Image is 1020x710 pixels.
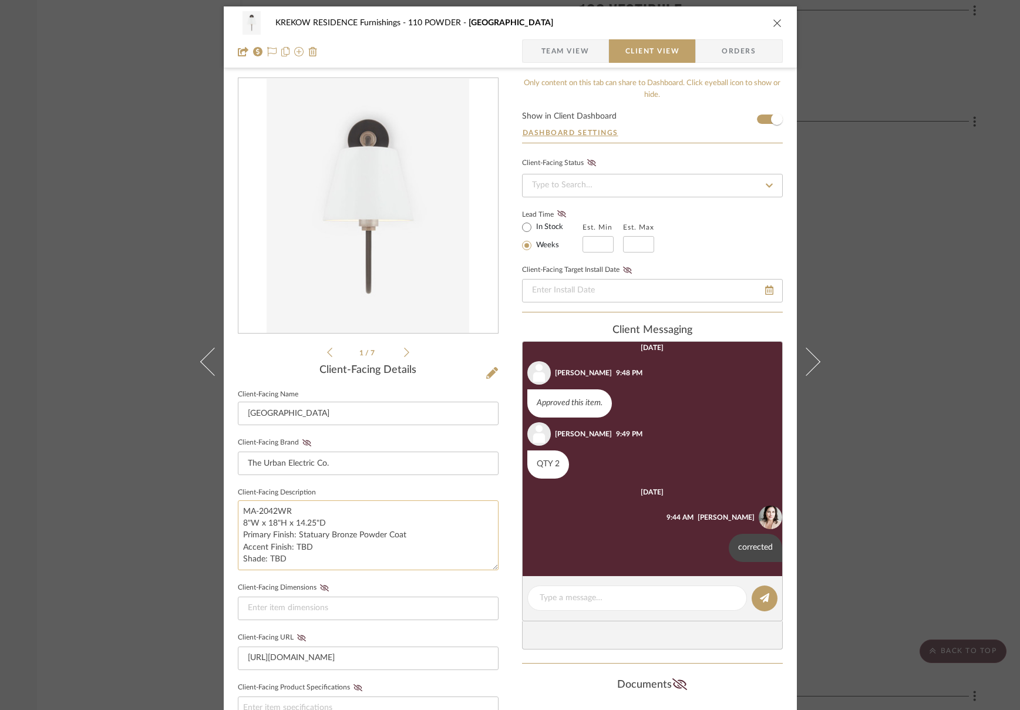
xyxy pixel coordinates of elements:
[522,324,783,337] div: client Messaging
[267,79,469,334] img: e0dfbeac-f555-4cd7-87f5-c27a6fa6f6ee_436x436.jpg
[709,39,769,63] span: Orders
[238,597,499,620] input: Enter item dimensions
[522,220,583,253] mat-radio-group: Select item type
[527,422,551,446] img: user_avatar.png
[666,512,694,523] div: 9:44 AM
[522,675,783,694] div: Documents
[541,39,590,63] span: Team View
[238,452,499,475] input: Enter Client-Facing Brand
[408,19,469,27] span: 110 POWDER
[641,344,664,352] div: [DATE]
[522,127,619,138] button: Dashboard Settings
[238,634,309,642] label: Client-Facing URL
[698,512,755,523] div: [PERSON_NAME]
[522,157,600,169] div: Client-Facing Status
[238,11,266,35] img: e0dfbeac-f555-4cd7-87f5-c27a6fa6f6ee_48x40.jpg
[238,490,316,496] label: Client-Facing Description
[238,392,298,398] label: Client-Facing Name
[623,223,654,231] label: Est. Max
[583,223,612,231] label: Est. Min
[238,439,315,447] label: Client-Facing Brand
[275,19,408,27] span: KREKOW RESIDENCE Furnishings
[555,368,612,378] div: [PERSON_NAME]
[238,684,366,692] label: Client-Facing Product Specifications
[772,18,783,28] button: close
[554,208,570,220] button: Lead Time
[759,506,782,529] img: c03cd5bd-0e0d-4b01-9cb7-30b9b6627bb1.jpg
[527,450,569,479] div: QTY 2
[522,209,583,220] label: Lead Time
[238,364,499,377] div: Client-Facing Details
[238,584,332,592] label: Client-Facing Dimensions
[729,534,782,562] div: corrected
[359,349,365,356] span: 1
[299,439,315,447] button: Client-Facing Brand
[238,647,499,670] input: Enter item URL
[555,429,612,439] div: [PERSON_NAME]
[527,389,612,418] div: Approved this item.
[522,279,783,302] input: Enter Install Date
[620,266,635,274] button: Client-Facing Target Install Date
[317,584,332,592] button: Client-Facing Dimensions
[534,222,563,233] label: In Stock
[308,47,318,56] img: Remove from project
[365,349,371,356] span: /
[350,684,366,692] button: Client-Facing Product Specifications
[469,19,553,27] span: [GEOGRAPHIC_DATA]
[294,634,309,642] button: Client-Facing URL
[522,174,783,197] input: Type to Search…
[625,39,679,63] span: Client View
[534,240,559,251] label: Weeks
[238,79,498,334] div: 0
[522,78,783,100] div: Only content on this tab can share to Dashboard. Click eyeball icon to show or hide.
[616,368,642,378] div: 9:48 PM
[527,361,551,385] img: user_avatar.png
[238,402,499,425] input: Enter Client-Facing Item Name
[641,488,664,496] div: [DATE]
[616,429,642,439] div: 9:49 PM
[371,349,376,356] span: 7
[522,266,635,274] label: Client-Facing Target Install Date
